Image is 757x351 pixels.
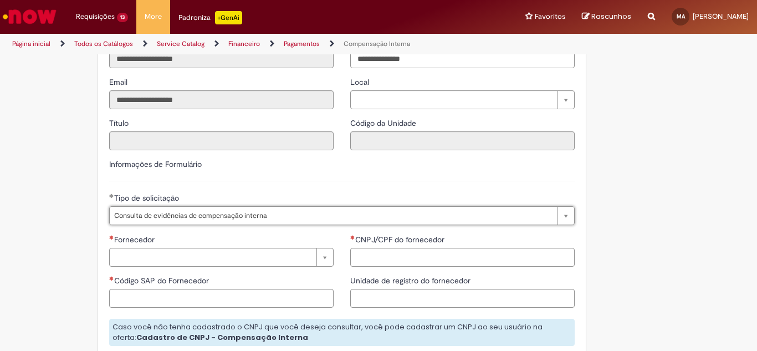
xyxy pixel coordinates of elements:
span: Obrigatório Preenchido [109,194,114,198]
input: Unidade de registro do fornecedor [350,289,575,308]
span: Somente leitura - Título [109,118,131,128]
span: Somente leitura - Email [109,77,130,87]
a: Rascunhos [582,12,631,22]
a: Compensação Interna [344,39,410,48]
p: +GenAi [215,11,242,24]
strong: Cadastro de CNPJ - Compensação Interna [136,332,308,343]
span: Consulta de evidências de compensação interna [114,207,552,225]
a: Service Catalog [157,39,204,48]
span: More [145,11,162,22]
ul: Trilhas de página [8,34,497,54]
span: Favoritos [535,11,565,22]
input: Email [109,90,334,109]
input: CNPJ/CPF do fornecedor [350,248,575,267]
span: CNPJ/CPF do fornecedor [355,235,447,245]
div: Caso você não tenha cadastrado o CNPJ que você deseja consultar, você pode cadastrar um CNPJ ao s... [109,319,575,346]
span: Necessários [109,235,114,240]
a: Limpar campo Local [350,90,575,109]
input: Telefone de Contato [350,49,575,68]
a: Página inicial [12,39,50,48]
span: Requisições [76,11,115,22]
span: Necessários [350,235,355,240]
span: Local [350,77,371,87]
label: Somente leitura - Email [109,77,130,88]
span: [PERSON_NAME] [693,12,749,21]
input: Título [109,131,334,150]
a: Limpar campo Fornecedor [109,248,334,267]
span: 13 [117,13,128,22]
a: Pagamentos [284,39,320,48]
input: Código SAP do Fornecedor [109,289,334,308]
label: Somente leitura - Código da Unidade [350,118,418,129]
span: Tipo de solicitação [114,193,181,203]
input: ID [109,49,334,68]
a: Financeiro [228,39,260,48]
span: Unidade de registro do fornecedor [350,276,473,286]
div: Padroniza [178,11,242,24]
span: Código SAP do Fornecedor [114,276,211,286]
a: Todos os Catálogos [74,39,133,48]
label: Informações de Formulário [109,159,202,169]
span: Rascunhos [591,11,631,22]
span: Necessários [109,276,114,281]
input: Código da Unidade [350,131,575,150]
img: ServiceNow [1,6,58,28]
span: Fornecedor [114,235,157,245]
label: Somente leitura - Título [109,118,131,129]
span: Somente leitura - Código da Unidade [350,118,418,128]
span: MA [677,13,685,20]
